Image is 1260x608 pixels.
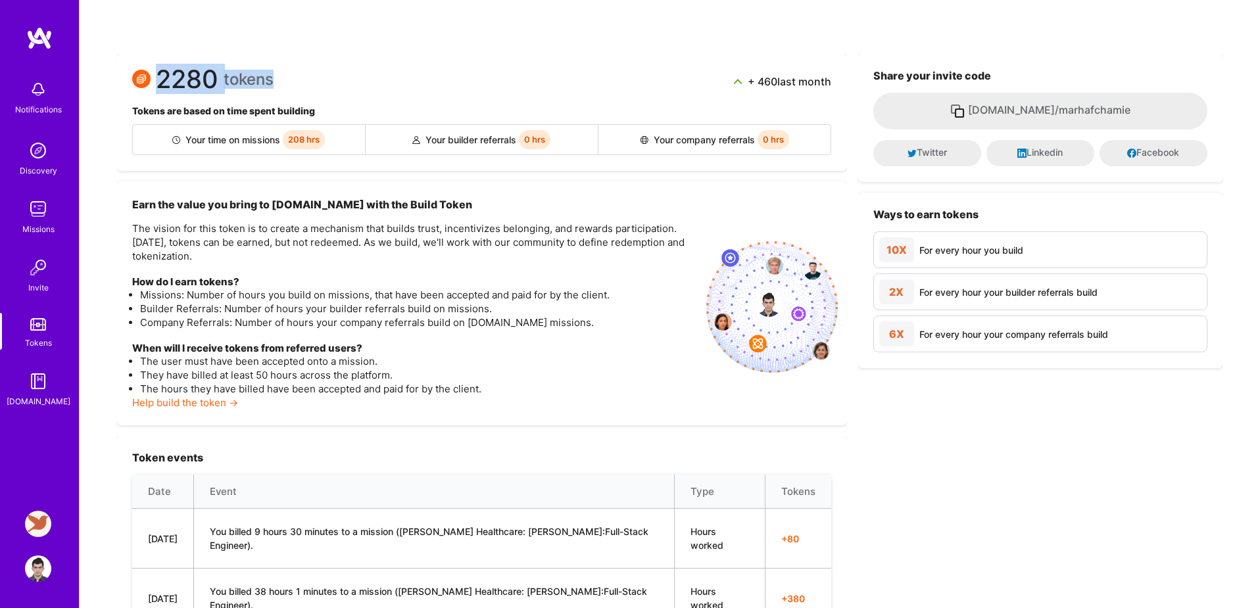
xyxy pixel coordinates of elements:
p: The vision for this token is to create a mechanism that builds trust, incentivizes belonging, and... [132,222,696,263]
img: tokens [30,318,46,331]
img: Robynn AI: Full-Stack Engineer to Build Multi-Agent Marketing Platform [25,511,51,537]
th: Event [194,475,675,509]
div: Invite [28,281,49,294]
h4: Tokens are based on time spent building [132,106,831,117]
div: Your company referrals [598,125,831,154]
div: Your builder referrals [366,125,598,154]
span: + 380 [781,592,815,605]
img: bell [25,76,51,103]
span: Hours worked [691,526,723,551]
li: Builder Referrals: Number of hours your builder referrals build on missions. [140,302,696,316]
img: Builder icon [172,136,180,144]
h3: Share your invite code [873,70,1207,82]
li: Missions: Number of hours you build on missions, that have been accepted and paid for by the client. [140,288,696,302]
button: Facebook [1100,140,1207,166]
div: Missions [22,222,55,236]
div: Tokens [25,336,52,350]
h4: When will I receive tokens from referred users? [132,342,696,354]
li: Company Referrals: Number of hours your company referrals build on [DOMAIN_NAME] missions. [140,316,696,329]
img: guide book [25,368,51,394]
a: User Avatar [22,555,55,582]
button: [DOMAIN_NAME]/marhafchamie [873,93,1207,129]
div: [DOMAIN_NAME] [7,394,70,408]
td: You billed 9 hours 30 minutes to a mission ([PERSON_NAME] Healthcare: [PERSON_NAME]:Full-Stack En... [194,509,675,569]
img: Token icon [132,70,151,88]
li: The hours they have billed have been accepted and paid for by the client. [140,382,696,396]
div: Discovery [20,164,57,177]
button: Linkedin [986,140,1094,166]
img: teamwork [25,196,51,222]
img: invite [706,241,838,373]
th: Tokens [765,475,831,509]
div: For every hour you build [919,243,1023,257]
span: + 80 [781,532,815,546]
div: 6X [879,321,914,346]
img: profile [756,291,782,317]
i: icon Twitter [908,149,917,158]
button: Twitter [873,140,981,166]
i: icon Facebook [1127,149,1136,158]
span: + 460 last month [748,75,831,89]
th: Date [132,475,194,509]
img: Token icon [733,79,742,84]
div: 10X [879,237,914,262]
li: The user must have been accepted onto a mission. [140,354,696,368]
i: icon Copy [950,103,965,119]
th: Type [675,475,765,509]
i: icon LinkedInDark [1017,149,1027,158]
li: They have billed at least 50 hours across the platform. [140,368,696,382]
span: 0 hrs [519,130,550,149]
img: User Avatar [25,555,51,582]
img: Builder referral icon [412,136,420,144]
h3: Ways to earn tokens [873,208,1207,221]
a: Robynn AI: Full-Stack Engineer to Build Multi-Agent Marketing Platform [22,511,55,537]
span: 208 hrs [283,130,325,149]
td: [DATE] [132,509,194,569]
span: 0 hrs [758,130,789,149]
img: Invite [25,254,51,281]
a: Help build the token → [132,396,238,409]
div: Notifications [15,103,62,116]
div: For every hour your builder referrals build [919,285,1098,299]
div: 2X [879,279,914,304]
div: For every hour your company referrals build [919,327,1108,341]
img: logo [26,26,53,50]
h4: How do I earn tokens? [132,276,696,288]
span: tokens [224,72,274,86]
h3: Token events [132,452,831,464]
div: Your time on missions [133,125,366,154]
img: Company referral icon [640,136,648,144]
h3: Earn the value you bring to [DOMAIN_NAME] with the Build Token [132,197,696,212]
img: discovery [25,137,51,164]
span: 2280 [156,72,218,86]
